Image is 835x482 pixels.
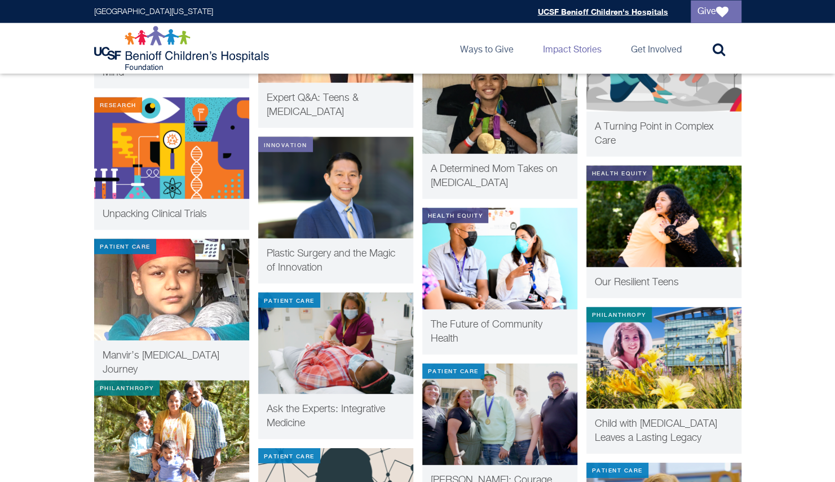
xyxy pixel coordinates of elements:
[103,209,207,219] span: Unpacking Clinical Trials
[595,277,679,288] span: Our Resilient Teens
[94,239,249,386] a: Patient Care Manvir’s [MEDICAL_DATA] Journey
[94,381,160,396] div: Philanthropy
[691,1,741,23] a: Give
[586,166,653,181] div: Health Equity
[586,307,741,409] img: Randie Baruh inset, Mission Bay campus
[94,98,142,113] div: Research
[94,239,249,341] img: manzir-edit.png
[258,293,413,439] a: Patient Care integrative medicine at our hospitals Ask the Experts: Integrative Medicine
[538,7,668,16] a: UCSF Benioff Children's Hospitals
[622,23,691,74] a: Get Involved
[258,293,320,308] div: Patient Care
[267,249,395,273] span: Plastic Surgery and the Magic of Innovation
[422,364,577,465] img: Jesse and his family
[258,137,313,152] div: Innovation
[586,166,741,298] a: Health Equity Resilient Teens Our Resilient Teens
[422,364,484,379] div: Patient Care
[258,448,320,463] div: Patient Care
[422,208,489,223] div: Health Equity
[258,293,413,394] img: integrative medicine at our hospitals
[422,52,577,199] a: Research Bella in treatment A Determined Mom Takes on [MEDICAL_DATA]
[586,307,652,322] div: Philanthropy
[103,54,233,78] span: Brooklyn: A Healthy Heart and Mind
[586,463,648,478] div: Patient Care
[595,419,717,443] span: Child with [MEDICAL_DATA] Leaves a Lasting Legacy
[595,122,714,146] span: A Turning Point in Complex Care
[258,137,413,238] img: lin-thumb_0.png
[431,164,558,188] span: A Determined Mom Takes on [MEDICAL_DATA]
[94,239,156,254] div: Patient Care
[422,208,577,309] img: Summer Research Program
[103,351,219,375] span: Manvir’s [MEDICAL_DATA] Journey
[586,166,741,267] img: Resilient Teens
[258,137,413,284] a: Innovation Plastic Surgery and the Magic of Innovation
[267,93,359,117] span: Expert Q&A: Teens & [MEDICAL_DATA]
[94,8,213,16] a: [GEOGRAPHIC_DATA][US_STATE]
[94,98,249,230] a: Research Clinical Trials Unpacking Clinical Trials
[422,208,577,355] a: Health Equity Summer Research Program The Future of Community Health
[94,26,272,71] img: Logo for UCSF Benioff Children's Hospitals Foundation
[451,23,523,74] a: Ways to Give
[267,404,385,428] span: Ask the Experts: Integrative Medicine
[431,320,542,344] span: The Future of Community Health
[94,98,249,199] img: Clinical Trials
[94,381,249,482] img: Losing a child to avm
[534,23,611,74] a: Impact Stories
[422,52,577,154] img: Bella in treatment
[586,10,741,157] a: Patient Care NICH A Turning Point in Complex Care
[586,307,741,454] a: Philanthropy Randie Baruh inset, Mission Bay campus Child with [MEDICAL_DATA] Leaves a Lasting Le...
